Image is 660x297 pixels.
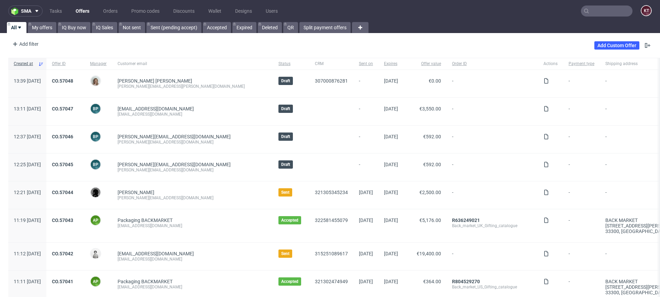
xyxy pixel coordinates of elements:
div: Back_market_US_Gifting_catalogue [452,284,532,290]
figcaption: BP [91,104,100,114]
span: €3,550.00 [419,106,441,112]
span: €2,500.00 [419,190,441,195]
span: - [452,162,532,173]
span: - [452,190,532,201]
span: 12:21 [DATE] [14,190,41,195]
a: CO.57041 [52,279,73,284]
a: Packaging BACKMARKET [118,279,173,284]
a: Accepted [203,22,231,33]
span: [DATE] [359,279,373,284]
div: [EMAIL_ADDRESS][DOMAIN_NAME] [118,112,267,117]
span: [DATE] [384,218,398,223]
a: CO.57046 [52,134,73,139]
span: [DATE] [384,190,398,195]
a: Packaging BACKMARKET [118,218,173,223]
span: [DATE] [384,162,398,167]
span: 11:11 [DATE] [14,279,41,284]
span: - [359,106,373,117]
span: €592.00 [423,162,441,167]
span: €19,400.00 [417,251,441,256]
span: [DATE] [384,279,398,284]
span: Sent [281,251,289,256]
a: Wallet [204,6,225,17]
span: Accepted [281,218,298,223]
span: Draft [281,106,290,112]
a: 315251089617 [315,251,348,256]
div: [PERSON_NAME][EMAIL_ADDRESS][PERSON_NAME][DOMAIN_NAME] [118,84,267,89]
span: [PERSON_NAME][EMAIL_ADDRESS][DOMAIN_NAME] [118,134,231,139]
span: Draft [281,134,290,139]
div: Back_market_UK_Gifting_catalogue [452,223,532,229]
span: - [452,134,532,145]
figcaption: BP [91,160,100,169]
span: Draft [281,162,290,167]
span: Sent [281,190,289,195]
a: Discounts [169,6,199,17]
span: - [359,162,373,173]
div: Add filter [10,39,40,50]
a: Sent (pending accept) [146,22,201,33]
span: Draft [281,78,290,84]
span: [DATE] [384,134,398,139]
span: 13:11 [DATE] [14,106,41,112]
span: Sent on [359,61,373,67]
span: Actions [543,61,558,67]
a: 321302474949 [315,279,348,284]
span: [EMAIL_ADDRESS][DOMAIN_NAME] [118,106,194,112]
span: Created at [14,61,35,67]
span: - [569,190,594,201]
span: [DATE] [384,78,398,84]
span: - [569,162,594,173]
span: Order ID [452,61,532,67]
a: R804529270 [452,279,480,284]
span: [EMAIL_ADDRESS][DOMAIN_NAME] [118,251,194,256]
span: - [569,251,594,262]
span: - [359,78,373,89]
a: [PERSON_NAME] [118,190,154,195]
a: My offers [28,22,56,33]
a: Split payment offers [299,22,351,33]
a: Designs [231,6,256,17]
div: [PERSON_NAME][EMAIL_ADDRESS][DOMAIN_NAME] [118,139,267,145]
span: Offer value [409,61,441,67]
span: €5,176.00 [419,218,441,223]
a: 322581455079 [315,218,348,223]
a: Deleted [258,22,282,33]
div: [EMAIL_ADDRESS][DOMAIN_NAME] [118,223,267,229]
div: [PERSON_NAME][EMAIL_ADDRESS][DOMAIN_NAME] [118,167,267,173]
div: [EMAIL_ADDRESS][DOMAIN_NAME] [118,256,267,262]
span: CRM [315,61,348,67]
a: CO.57048 [52,78,73,84]
span: Customer email [118,61,267,67]
span: 11:12 [DATE] [14,251,41,256]
a: QR [283,22,298,33]
span: Accepted [281,279,298,284]
a: [PERSON_NAME] [PERSON_NAME] [118,78,192,84]
span: [DATE] [384,251,398,256]
span: [DATE] [359,190,373,195]
span: €0.00 [429,78,441,84]
a: Tasks [45,6,66,17]
a: CO.57042 [52,251,73,256]
span: - [569,106,594,117]
span: [DATE] [359,251,373,256]
a: Offers [71,6,93,17]
a: IQ Buy now [58,22,90,33]
figcaption: BP [91,132,100,141]
a: Orders [99,6,122,17]
span: Expires [384,61,398,67]
span: €592.00 [423,134,441,139]
span: 13:39 [DATE] [14,78,41,84]
figcaption: AP [91,277,100,286]
a: Expired [232,22,256,33]
a: Add Custom Offer [594,41,639,50]
span: - [569,218,594,234]
a: IQ Sales [92,22,117,33]
a: CO.57047 [52,106,73,112]
img: Monika Poźniak [91,76,100,86]
span: [DATE] [359,218,373,223]
span: Offer ID [52,61,79,67]
span: - [569,279,594,295]
span: - [359,134,373,145]
span: 11:19 [DATE] [14,218,41,223]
